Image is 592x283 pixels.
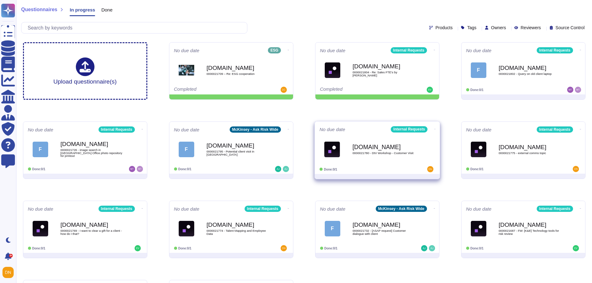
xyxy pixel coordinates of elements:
b: [DOMAIN_NAME] [61,222,123,228]
img: user [567,87,573,93]
b: [DOMAIN_NAME] [353,63,415,69]
span: No due date [174,48,200,53]
b: [DOMAIN_NAME] [499,65,561,71]
img: Logo [33,221,48,236]
span: Done: 0/1 [470,88,484,92]
img: user [283,166,289,172]
b: [DOMAIN_NAME] [207,65,269,71]
img: user [429,245,435,251]
img: user [281,245,287,251]
b: [DOMAIN_NAME] [352,144,415,150]
div: Completed [320,87,396,93]
span: Done: 0/1 [178,167,191,171]
div: McKinsey - Ask Risk Wide [230,126,281,133]
div: Completed [174,87,250,93]
img: Logo [325,62,340,78]
img: user [137,166,143,172]
div: Internal Requests [391,126,427,132]
button: user [1,266,18,279]
img: Logo [179,62,194,78]
b: [DOMAIN_NAME] [61,141,123,147]
span: No due date [28,127,53,132]
div: F [33,142,48,157]
div: 9+ [9,254,13,258]
span: 0000021804 - Re: Sales FTE's by [PERSON_NAME] [353,71,415,77]
span: Done: 0/1 [470,167,484,171]
span: 0000021709 – Re: ESG cooperation [207,72,269,75]
div: Internal Requests [99,206,135,212]
span: No due date [466,207,492,211]
span: Done: 0/1 [178,247,191,250]
b: [DOMAIN_NAME] [499,222,561,228]
div: Internal Requests [245,206,281,212]
span: Done: 0/1 [324,167,337,171]
div: Upload questionnaire(s) [53,57,117,84]
img: user [573,245,579,251]
div: McKinsey - Ask Risk Wide [376,206,427,212]
span: 0000021795 - Potential client visit in [GEOGRAPHIC_DATA] [207,150,269,156]
span: Done: 0/1 [470,247,484,250]
b: [DOMAIN_NAME] [207,222,269,228]
span: No due date [320,48,346,53]
div: Internal Requests [99,126,135,133]
span: 0000021769 - I want to clear a gift for a client - how do I that? [61,229,123,235]
span: 0000021802 - Query on old client laptop [499,72,561,75]
span: Owners [491,25,506,30]
div: Internal Requests [391,47,427,53]
img: user [575,87,581,93]
img: Logo [471,142,486,157]
div: F [471,62,486,78]
span: 0000021780 - DtV Workshop - Customer Visit [352,152,415,155]
span: Done: 0/1 [32,247,45,250]
span: Tags [467,25,476,30]
span: 0000021687 - FW: [K&E] Technology tools for risk review [499,229,561,235]
img: Logo [324,141,340,157]
b: [DOMAIN_NAME] [499,144,561,150]
b: [DOMAIN_NAME] [353,222,415,228]
span: Reviewers [521,25,541,30]
div: F [179,142,194,157]
img: Logo [471,221,486,236]
img: user [281,87,287,93]
span: No due date [174,207,200,211]
img: user [275,166,281,172]
div: Internal Requests [537,47,573,53]
span: No due date [466,127,492,132]
b: [DOMAIN_NAME] [207,143,269,148]
span: Done: 0/1 [32,167,45,171]
div: F [325,221,340,236]
span: 0000021774 - Talent Mapping and Employee Data [207,229,269,235]
span: In progress [70,7,95,12]
span: Done [101,7,112,12]
span: Products [435,25,452,30]
img: user [421,245,427,251]
span: 0000021732 - [ASAP request] Customer dialogue with client [353,229,415,235]
div: Internal Requests [537,126,573,133]
img: Logo [179,221,194,236]
span: 0000021726 - image search in [GEOGRAPHIC_DATA] Office photo repository for printout [61,148,123,157]
img: user [2,267,14,278]
img: user [427,87,433,93]
input: Search by keywords [25,22,247,33]
img: user [427,166,433,172]
div: ESG [268,47,281,53]
span: No due date [320,207,346,211]
img: user [129,166,135,172]
span: No due date [319,127,345,132]
img: user [573,166,579,172]
span: Source Control [556,25,585,30]
span: Questionnaires [21,7,57,12]
div: Internal Requests [537,206,573,212]
img: user [135,245,141,251]
span: 0000021775 - external comms topic [499,152,561,155]
span: No due date [28,207,53,211]
span: Done: 0/1 [324,247,337,250]
span: No due date [466,48,492,53]
span: No due date [174,127,200,132]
